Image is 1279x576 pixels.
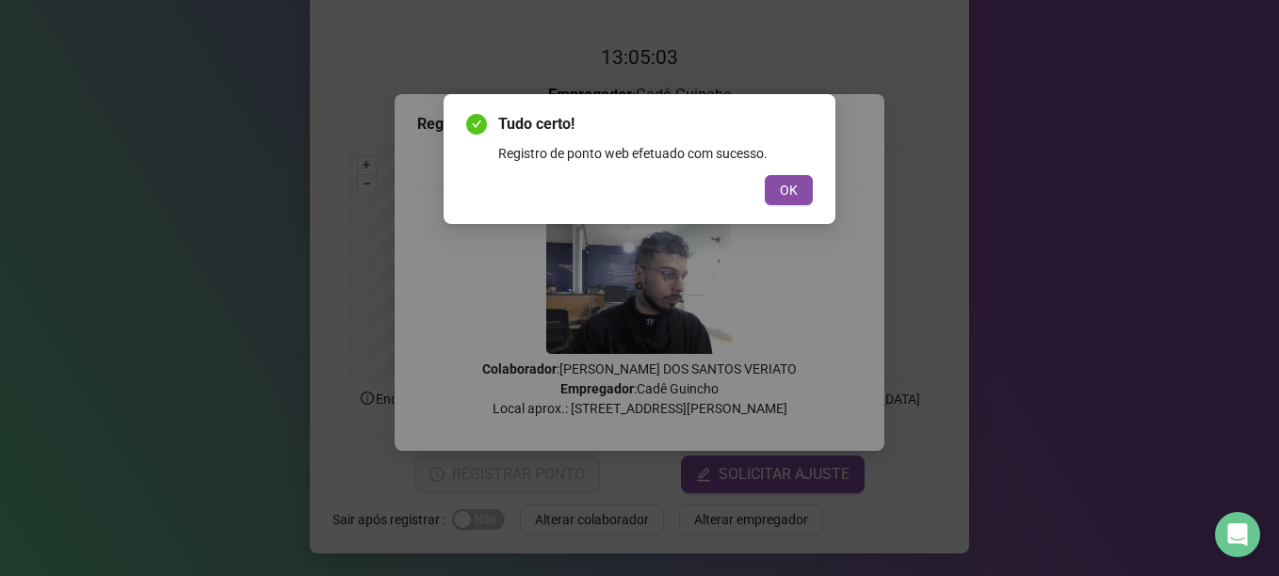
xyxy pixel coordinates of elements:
[765,175,813,205] button: OK
[498,113,813,136] span: Tudo certo!
[498,143,813,164] div: Registro de ponto web efetuado com sucesso.
[1215,512,1260,557] div: Open Intercom Messenger
[466,114,487,135] span: check-circle
[780,180,798,200] span: OK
